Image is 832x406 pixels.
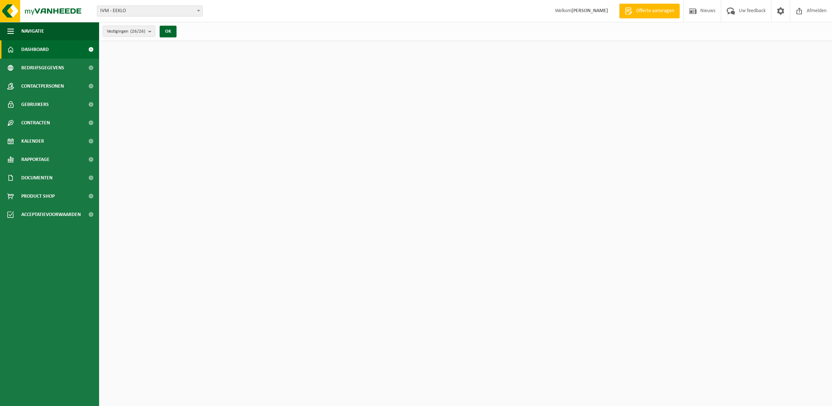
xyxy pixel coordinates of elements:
button: Vestigingen(26/26) [103,26,155,37]
span: Kalender [21,132,44,150]
span: Bedrijfsgegevens [21,59,64,77]
span: IVM - EEKLO [97,6,203,17]
span: Navigatie [21,22,44,40]
strong: [PERSON_NAME] [571,8,608,14]
span: IVM - EEKLO [97,6,202,16]
span: Product Shop [21,187,55,205]
span: Vestigingen [107,26,145,37]
count: (26/26) [130,29,145,34]
span: Offerte aanvragen [634,7,676,15]
span: Acceptatievoorwaarden [21,205,81,224]
span: Gebruikers [21,95,49,114]
button: OK [160,26,177,37]
span: Contactpersonen [21,77,64,95]
span: Contracten [21,114,50,132]
span: Dashboard [21,40,49,59]
a: Offerte aanvragen [619,4,680,18]
span: Rapportage [21,150,50,169]
span: Documenten [21,169,52,187]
